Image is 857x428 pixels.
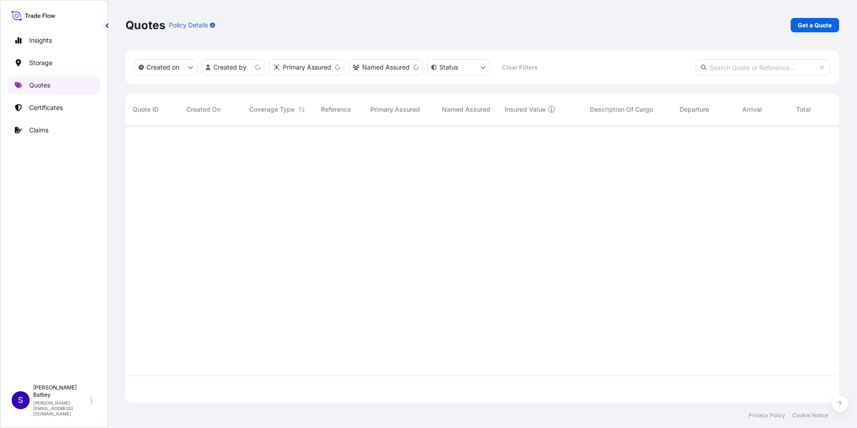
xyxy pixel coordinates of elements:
button: distributor Filter options [269,59,344,75]
p: Quotes [29,81,50,90]
a: Certificates [8,99,100,117]
p: Status [439,63,458,72]
a: Privacy Policy [749,412,785,419]
button: Clear Filters [494,60,545,74]
button: Sort [296,104,307,115]
p: [PERSON_NAME][EMAIL_ADDRESS][DOMAIN_NAME] [33,400,89,416]
span: Arrival [742,105,762,114]
p: Get a Quote [798,21,832,30]
a: Insights [8,31,100,49]
a: Get a Quote [791,18,839,32]
button: cargoOwner Filter options [349,59,423,75]
p: Certificates [29,103,63,112]
p: Claims [29,126,48,135]
span: Created On [186,105,221,114]
span: Description Of Cargo [590,105,653,114]
span: Departure [680,105,709,114]
a: Cookie Notice [792,412,828,419]
a: Quotes [8,76,100,94]
span: S [18,396,23,405]
p: Created by [213,63,247,72]
button: certificateStatus Filter options [427,59,490,75]
span: Insured Value [505,105,545,114]
p: Primary Assured [283,63,331,72]
span: Reference [321,105,351,114]
input: Search Quote or Reference... [696,59,830,75]
span: Named Assured [442,105,490,114]
p: Storage [29,58,52,67]
p: [PERSON_NAME] Balbey [33,384,89,398]
p: Clear Filters [502,63,537,72]
p: Created on [147,63,179,72]
span: Quote ID [133,105,159,114]
a: Storage [8,54,100,72]
p: Policy Details [169,21,208,30]
span: Primary Assured [370,105,420,114]
p: Insights [29,36,52,45]
span: Coverage Type [249,105,294,114]
button: createdOn Filter options [134,59,197,75]
p: Quotes [126,18,165,32]
button: createdBy Filter options [202,59,264,75]
p: Named Assured [362,63,410,72]
span: Total [796,105,811,114]
a: Claims [8,121,100,139]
